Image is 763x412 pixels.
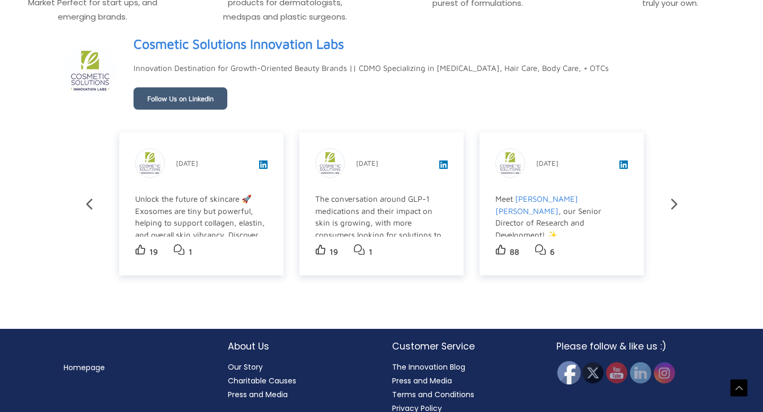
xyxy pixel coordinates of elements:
div: Unlock the future of skincare 🚀 Exosomes are tiny but powerful, helping to support collagen, elas... [135,193,266,312]
a: Our Story [228,362,263,372]
img: sk-post-userpic [136,149,164,177]
p: 19 [330,245,338,259]
p: 6 [550,245,555,259]
p: 1 [189,245,192,259]
a: Charitable Causes [228,375,296,386]
h2: About Us [228,339,371,353]
a: Press and Media [392,375,452,386]
h2: Customer Service [392,339,535,353]
a: View page on LinkedIn [134,32,344,56]
p: 88 [510,245,519,259]
a: [PERSON_NAME] [PERSON_NAME] [495,194,578,216]
p: 19 [149,245,158,259]
img: Facebook [557,361,581,384]
p: [DATE] [356,157,378,169]
h2: Please follow & like us :) [556,339,699,353]
p: [DATE] [536,157,558,169]
p: 1 [369,245,372,259]
nav: Menu [64,361,207,374]
a: Press and Media [228,389,288,400]
img: sk-post-userpic [316,149,344,177]
img: sk-header-picture [64,44,117,97]
a: Terms and Conditions [392,389,474,400]
p: Innovation Destination for Growth-Oriented Beauty Brands || CDMO Specializing in [MEDICAL_DATA], ... [134,61,609,76]
img: sk-post-userpic [496,149,525,177]
a: Follow Us on LinkedIn [134,87,227,110]
p: [DATE] [176,157,198,169]
img: Twitter [582,362,604,383]
a: Homepage [64,362,105,373]
a: View post on LinkedIn [619,162,628,171]
a: The Innovation Blog [392,362,465,372]
nav: About Us [228,360,371,401]
a: View post on LinkedIn [259,162,268,171]
a: View post on LinkedIn [439,162,448,171]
